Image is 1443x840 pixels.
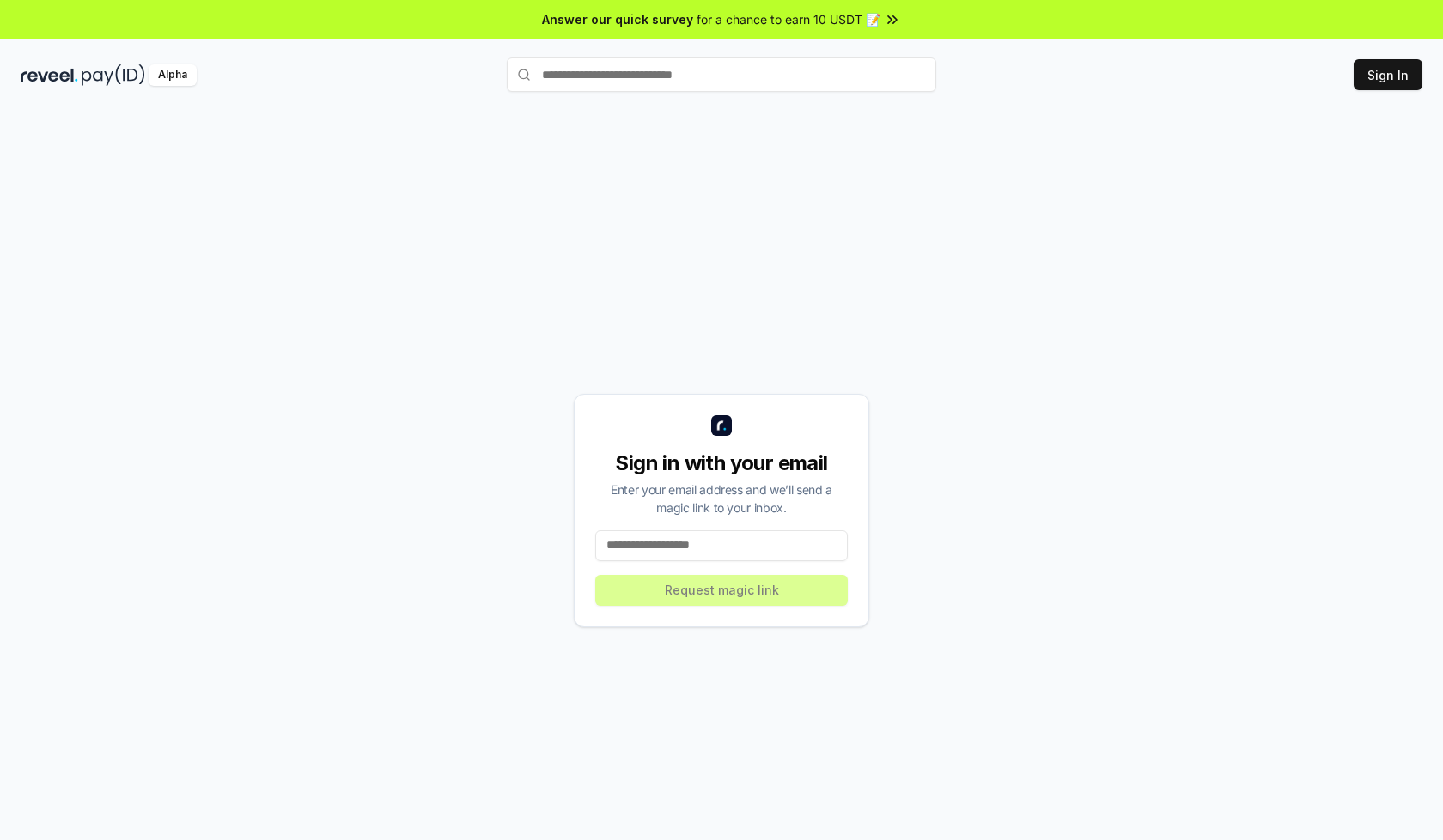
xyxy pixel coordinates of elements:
[21,64,78,86] img: reveel_dark
[595,450,848,477] div: Sign in with your email
[149,64,197,86] div: Alpha
[1354,59,1422,90] button: Sign In
[697,10,880,28] span: for a chance to earn 10 USDT 📝
[595,480,848,517] div: Enter your email address and we’ll send a magic link to your inbox.
[82,64,145,86] img: pay_id
[711,415,732,436] img: logo_small
[542,10,693,28] span: Answer our quick survey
